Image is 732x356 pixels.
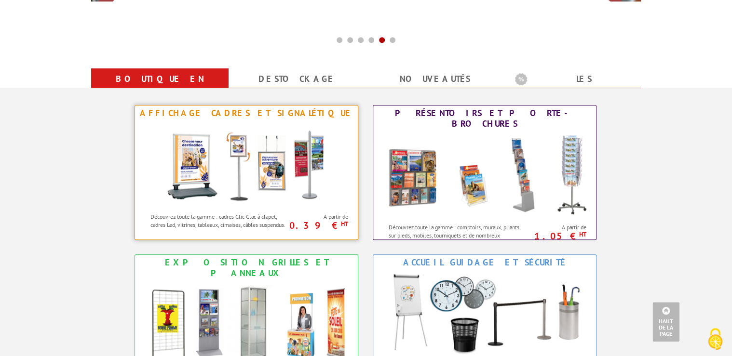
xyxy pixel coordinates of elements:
a: Affichage Cadres et Signalétique Affichage Cadres et Signalétique Découvrez toute la gamme : cadr... [135,105,358,240]
a: Destockage [240,70,354,88]
p: Découvrez toute la gamme : comptoirs, muraux, pliants, sur pieds, mobiles, tourniquets et de nomb... [389,223,526,248]
a: Présentoirs et Porte-brochures Présentoirs et Porte-brochures Découvrez toute la gamme : comptoir... [373,105,596,240]
sup: HT [341,220,348,228]
span: A partir de [291,213,348,221]
img: Présentoirs et Porte-brochures [379,132,591,218]
a: Haut de la page [652,302,679,342]
div: Accueil Guidage et Sécurité [376,257,594,268]
p: 0.39 € [286,223,348,228]
img: Affichage Cadres et Signalétique [157,121,336,208]
b: Les promotions [515,70,636,90]
a: Boutique en ligne [103,70,217,105]
p: 1.05 € [524,233,586,239]
div: Affichage Cadres et Signalétique [137,108,355,119]
sup: HT [579,230,586,238]
div: Présentoirs et Porte-brochures [376,108,594,129]
a: nouveautés [378,70,492,88]
img: Cookies (fenêtre modale) [703,327,727,351]
a: Les promotions [515,70,629,105]
button: Cookies (fenêtre modale) [698,323,732,356]
p: Découvrez toute la gamme : cadres Clic-Clac à clapet, cadres Led, vitrines, tableaux, cimaises, c... [150,212,288,229]
span: A partir de [529,224,586,231]
div: Exposition Grilles et Panneaux [137,257,355,278]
